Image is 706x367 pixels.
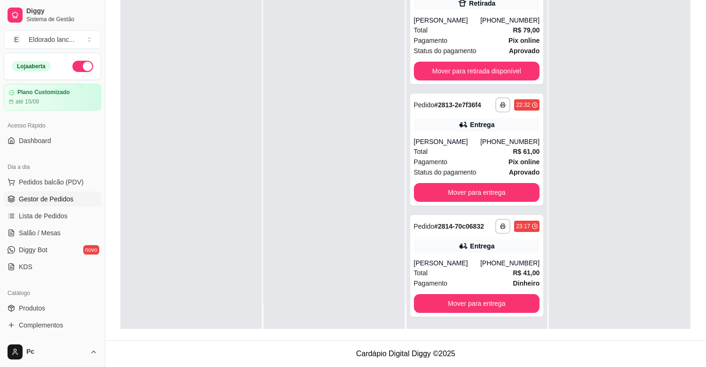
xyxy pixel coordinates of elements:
[4,341,101,363] button: Pc
[434,101,481,109] strong: # 2813-2e7f36f4
[414,146,428,157] span: Total
[414,157,448,167] span: Pagamento
[513,148,539,155] strong: R$ 61,00
[414,62,540,80] button: Mover para retirada disponível
[470,241,494,251] div: Entrega
[19,194,73,204] span: Gestor de Pedidos
[72,61,93,72] button: Alterar Status
[26,348,86,356] span: Pc
[414,101,435,109] span: Pedido
[480,137,539,146] div: [PHONE_NUMBER]
[414,35,448,46] span: Pagamento
[414,278,448,288] span: Pagamento
[26,7,97,16] span: Diggy
[4,175,101,190] button: Pedidos balcão (PDV)
[19,320,63,330] span: Complementos
[16,98,39,105] article: até 15/09
[513,269,539,277] strong: R$ 41,00
[4,30,101,49] button: Select a team
[414,167,476,177] span: Status do pagamento
[4,259,101,274] a: KDS
[516,101,530,109] div: 22:32
[508,158,539,166] strong: Pix online
[513,26,539,34] strong: R$ 79,00
[508,37,539,44] strong: Pix online
[480,258,539,268] div: [PHONE_NUMBER]
[4,301,101,316] a: Produtos
[414,268,428,278] span: Total
[4,191,101,207] a: Gestor de Pedidos
[414,137,481,146] div: [PERSON_NAME]
[414,294,540,313] button: Mover para entrega
[4,118,101,133] div: Acesso Rápido
[12,61,51,72] div: Loja aberta
[414,258,481,268] div: [PERSON_NAME]
[4,208,101,223] a: Lista de Pedidos
[414,25,428,35] span: Total
[470,120,494,129] div: Entrega
[19,245,48,255] span: Diggy Bot
[509,47,539,55] strong: aprovado
[434,223,484,230] strong: # 2814-70c06832
[4,225,101,240] a: Salão / Mesas
[414,46,476,56] span: Status do pagamento
[513,279,539,287] strong: Dinheiro
[19,177,84,187] span: Pedidos balcão (PDV)
[480,16,539,25] div: [PHONE_NUMBER]
[414,223,435,230] span: Pedido
[4,286,101,301] div: Catálogo
[516,223,530,230] div: 23:17
[414,183,540,202] button: Mover para entrega
[12,35,21,44] span: E
[26,16,97,23] span: Sistema de Gestão
[19,262,32,271] span: KDS
[509,168,539,176] strong: aprovado
[105,340,706,367] footer: Cardápio Digital Diggy © 2025
[4,160,101,175] div: Dia a dia
[29,35,74,44] div: Eldorado lanc ...
[4,242,101,257] a: Diggy Botnovo
[4,84,101,111] a: Plano Customizadoaté 15/09
[17,89,70,96] article: Plano Customizado
[414,16,481,25] div: [PERSON_NAME]
[4,133,101,148] a: Dashboard
[4,4,101,26] a: DiggySistema de Gestão
[19,136,51,145] span: Dashboard
[4,318,101,333] a: Complementos
[19,228,61,238] span: Salão / Mesas
[19,303,45,313] span: Produtos
[19,211,68,221] span: Lista de Pedidos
